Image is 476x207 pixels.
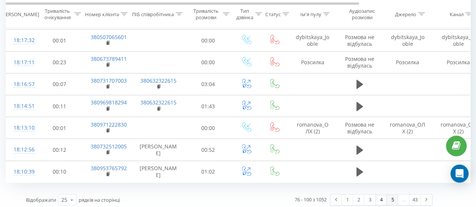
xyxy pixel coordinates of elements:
[395,11,416,17] div: Джерело
[382,51,433,73] td: Розсилка
[26,196,56,203] span: Відображати
[185,95,232,117] td: 01:43
[265,11,280,17] div: Статус
[288,117,337,139] td: romanova_ОЛХ (2)
[43,8,72,21] div: Тривалість очікування
[449,11,463,17] div: Канал
[185,73,232,95] td: 03:04
[185,30,232,51] td: 00:00
[91,77,127,84] a: 380731707003
[14,77,29,92] div: 18:16:57
[36,95,83,117] td: 00:11
[91,55,127,62] a: 380673789411
[288,51,337,73] td: Розсилка
[185,139,232,161] td: 00:52
[132,139,185,161] td: [PERSON_NAME]
[85,11,119,17] div: Номер клієнта
[353,195,364,205] a: 2
[14,121,29,135] div: 18:13:10
[36,73,83,95] td: 00:07
[409,195,421,205] a: 43
[36,51,83,73] td: 00:23
[1,11,39,17] div: [PERSON_NAME]
[36,30,83,51] td: 00:01
[185,161,232,183] td: 01:02
[345,55,374,69] span: Розмова не відбулась
[14,33,29,48] div: 18:17:32
[36,139,83,161] td: 00:12
[398,195,409,205] div: …
[288,30,337,51] td: dybitskaya_Jooble
[344,8,380,21] div: Аудіозапис розмови
[91,121,127,128] a: 380971222830
[382,117,433,139] td: romanova_ОЛХ (2)
[185,51,232,73] td: 00:00
[14,55,29,70] div: 18:17:11
[376,195,387,205] a: 4
[450,165,468,183] div: Open Intercom Messenger
[185,117,232,139] td: 00:00
[387,195,398,205] a: 5
[79,196,120,203] span: рядків на сторінці
[140,77,176,84] a: 380632322615
[91,165,127,172] a: 380953765792
[345,121,374,135] span: Розмова не відбулась
[132,161,185,183] td: [PERSON_NAME]
[342,195,353,205] a: 1
[132,11,174,17] div: ПІБ співробітника
[295,196,327,203] div: 76 - 100 з 1052
[364,195,376,205] a: 3
[14,165,29,179] div: 18:10:39
[91,99,127,106] a: 380969818294
[14,142,29,157] div: 18:12:56
[345,33,374,47] span: Розмова не відбулась
[300,11,321,17] div: Ім'я пулу
[36,117,83,139] td: 00:01
[91,33,127,41] a: 380507065601
[236,8,253,21] div: Тип дзвінка
[191,8,221,21] div: Тривалість розмови
[382,30,433,51] td: dybitskaya_Jooble
[91,143,127,150] a: 380732512005
[61,196,67,204] div: 25
[140,99,176,106] a: 380632322615
[36,161,83,183] td: 00:10
[14,99,29,113] div: 18:14:51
